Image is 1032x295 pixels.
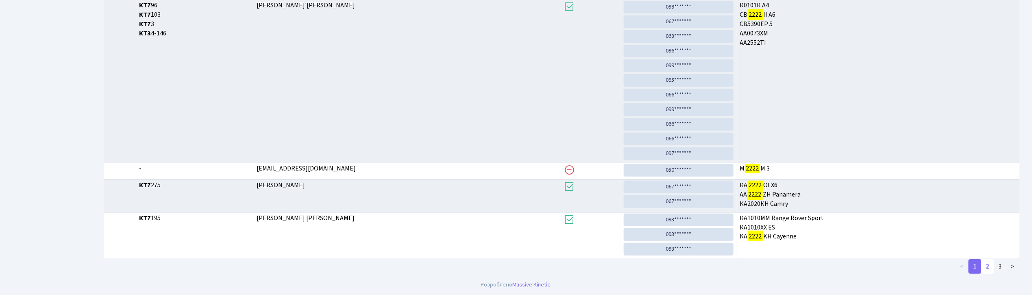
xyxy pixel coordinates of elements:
div: Розроблено . [481,280,551,289]
span: [PERSON_NAME] [257,181,305,190]
span: М М 3 [740,164,1017,173]
b: КТ7 [139,20,151,28]
mark: 2222 [748,231,763,242]
span: [PERSON_NAME] [PERSON_NAME] [257,214,355,223]
span: 96 103 3 4-146 [139,1,250,38]
b: КТ7 [139,214,151,223]
b: КТ7 [139,1,151,10]
a: 1 [969,259,982,274]
mark: 2222 [748,179,763,191]
a: Massive Kinetic [512,280,550,289]
span: 275 [139,181,250,190]
a: 2 [981,259,994,274]
a: > [1006,259,1020,274]
b: КТ3 [139,29,151,38]
b: КТ7 [139,10,151,19]
span: КА ОІ X6 АА ZH Panamera КА2020КН Camry [740,181,1017,209]
mark: 2222 [745,163,760,174]
span: К0101К A4 СВ ІІ А6 СВ5390ЕР 5 АА0073ХМ АА2552ТІ [740,1,1017,47]
span: 195 [139,214,250,223]
mark: 2222 [748,9,763,20]
span: [PERSON_NAME]'[PERSON_NAME] [257,1,355,10]
span: КА1010ММ Range Rover Sport КА1010ХХ ES KA KH Cayenne [740,214,1017,242]
b: КТ7 [139,181,151,190]
mark: 2222 [747,189,763,200]
span: [EMAIL_ADDRESS][DOMAIN_NAME] [257,164,356,173]
a: 3 [994,259,1007,274]
span: - [139,164,250,173]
